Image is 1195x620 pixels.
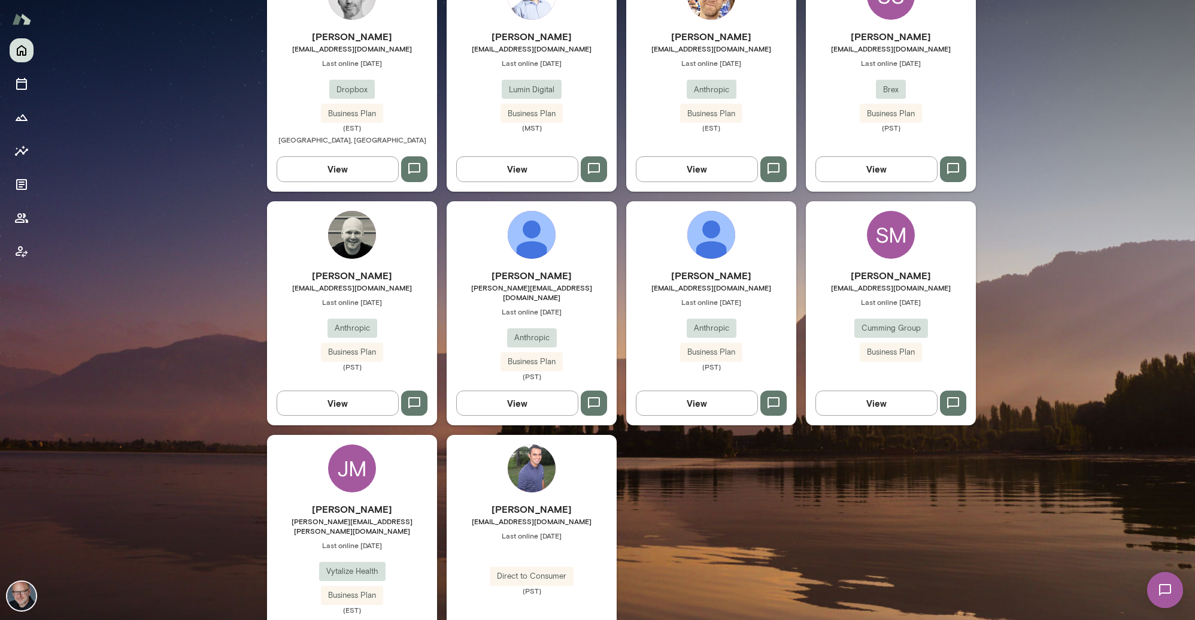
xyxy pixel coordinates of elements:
span: Business Plan [321,346,383,358]
img: Mento [12,8,31,31]
span: (EST) [267,123,437,132]
span: Direct to Consumer [490,570,574,582]
span: (PST) [267,362,437,371]
span: Business Plan [321,589,383,601]
span: Business Plan [321,108,383,120]
h6: [PERSON_NAME] [267,502,437,516]
h6: [PERSON_NAME] [447,502,617,516]
span: Anthropic [687,84,736,96]
span: Cumming Group [854,322,928,334]
span: Anthropic [507,332,557,344]
span: Business Plan [860,108,922,120]
h6: [PERSON_NAME] [447,29,617,44]
span: Last online [DATE] [447,531,617,540]
span: Last online [DATE] [626,58,796,68]
span: Anthropic [327,322,377,334]
button: Insights [10,139,34,163]
button: Client app [10,240,34,264]
span: Last online [DATE] [447,58,617,68]
span: [EMAIL_ADDRESS][DOMAIN_NAME] [806,44,976,53]
span: Last online [DATE] [626,297,796,307]
span: Last online [DATE] [806,58,976,68]
img: Francesco Mosconi [687,211,735,259]
span: [EMAIL_ADDRESS][DOMAIN_NAME] [626,283,796,292]
span: Vytalize Health [319,565,386,577]
span: [EMAIL_ADDRESS][DOMAIN_NAME] [267,283,437,292]
button: View [456,391,578,416]
span: Last online [DATE] [806,297,976,307]
span: (PST) [626,362,796,371]
span: Business Plan [501,108,563,120]
span: Business Plan [680,108,742,120]
button: View [636,156,758,182]
span: (MST) [447,123,617,132]
img: Nick Gould [7,582,36,610]
h6: [PERSON_NAME] [447,268,617,283]
span: Dropbox [329,84,375,96]
span: [PERSON_NAME][EMAIL_ADDRESS][DOMAIN_NAME] [447,283,617,302]
span: (PST) [447,586,617,595]
span: [PERSON_NAME][EMAIL_ADDRESS][PERSON_NAME][DOMAIN_NAME] [267,516,437,536]
span: Business Plan [501,356,563,368]
img: Ryan Bergauer [328,211,376,259]
span: Business Plan [680,346,742,358]
button: View [636,391,758,416]
span: (EST) [267,605,437,615]
button: View [456,156,578,182]
h6: [PERSON_NAME] [806,268,976,283]
button: Members [10,206,34,230]
span: Last online [DATE] [267,297,437,307]
img: Michael Sellitto [508,211,556,259]
span: Lumin Digital [502,84,562,96]
span: [EMAIL_ADDRESS][DOMAIN_NAME] [267,44,437,53]
h6: [PERSON_NAME] [267,268,437,283]
span: [EMAIL_ADDRESS][DOMAIN_NAME] [447,44,617,53]
button: View [277,391,399,416]
div: JM [328,444,376,492]
span: Brex [876,84,906,96]
button: View [815,156,938,182]
h6: [PERSON_NAME] [626,29,796,44]
span: (PST) [447,371,617,381]
span: [GEOGRAPHIC_DATA], [GEOGRAPHIC_DATA] [278,135,426,144]
span: (PST) [806,123,976,132]
span: Last online [DATE] [267,58,437,68]
span: Anthropic [687,322,736,334]
span: [EMAIL_ADDRESS][DOMAIN_NAME] [806,283,976,292]
button: View [815,391,938,416]
h6: [PERSON_NAME] [626,268,796,283]
h6: [PERSON_NAME] [806,29,976,44]
h6: [PERSON_NAME] [267,29,437,44]
button: Documents [10,173,34,196]
span: Business Plan [860,346,922,358]
img: Krishna Bhat [508,444,556,492]
button: View [277,156,399,182]
span: Last online [DATE] [447,307,617,316]
button: Sessions [10,72,34,96]
span: Last online [DATE] [267,540,437,550]
span: [EMAIL_ADDRESS][DOMAIN_NAME] [447,516,617,526]
button: Growth Plan [10,105,34,129]
button: Home [10,38,34,62]
span: (EST) [626,123,796,132]
span: [EMAIL_ADDRESS][DOMAIN_NAME] [626,44,796,53]
div: SM [867,211,915,259]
